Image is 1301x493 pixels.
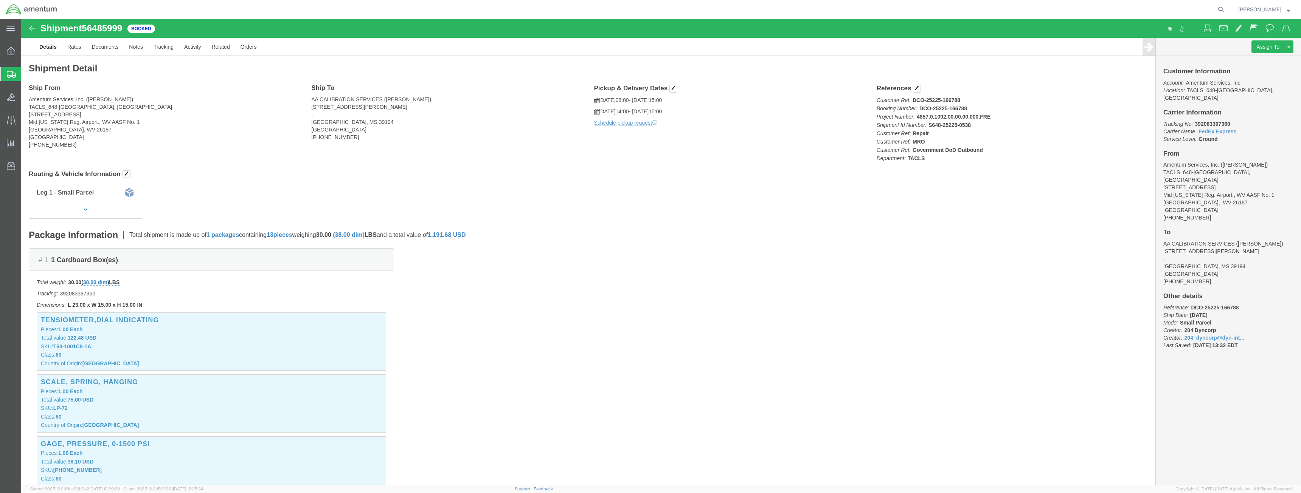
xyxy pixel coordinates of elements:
span: Client: 2025.16.0-1592391 [123,487,203,491]
span: [DATE] 12:29:29 [89,487,120,491]
span: Copyright © [DATE]-[DATE] Agistix Inc., All Rights Reserved [1175,486,1292,492]
iframe: FS Legacy Container [21,19,1301,485]
span: [DATE] 12:25:34 [173,487,203,491]
a: Support [515,487,534,491]
a: Feedback [534,487,553,491]
button: [PERSON_NAME] [1238,5,1290,14]
img: logo [5,4,57,15]
span: David Flowers [1238,5,1281,14]
span: Server: 2025.16.0-1ffcc23b9e2 [30,487,120,491]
